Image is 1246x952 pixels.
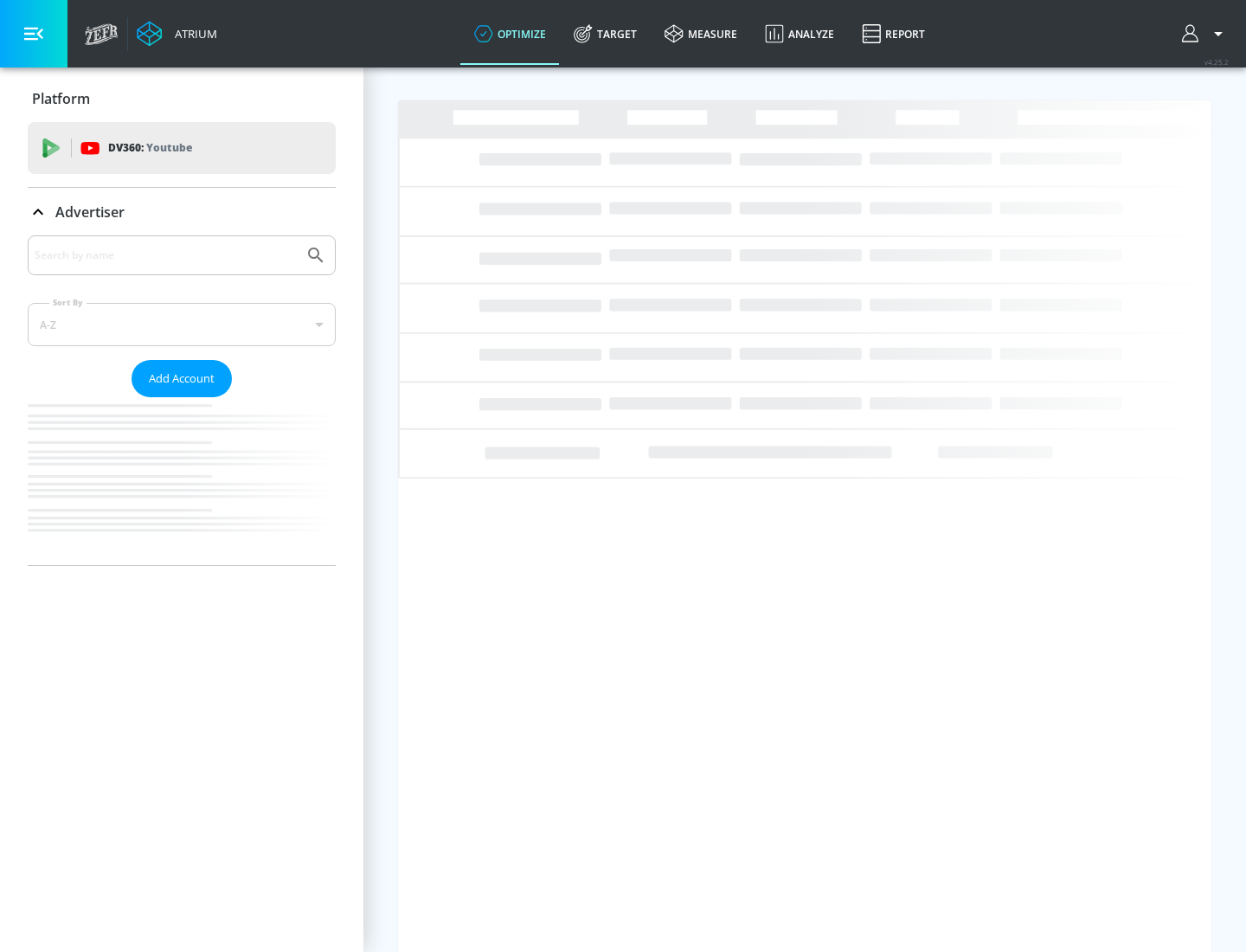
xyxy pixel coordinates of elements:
[1204,57,1229,67] span: v 4.25.2
[28,303,336,346] div: A-Z
[35,244,297,267] input: Search by name
[168,26,217,42] div: Atrium
[460,3,560,65] a: optimize
[55,203,125,222] p: Advertiser
[28,122,336,174] div: DV360: Youtube
[560,3,651,65] a: Target
[32,89,90,108] p: Platform
[28,74,336,123] div: Platform
[28,188,336,236] div: Advertiser
[28,397,336,565] nav: list of Advertiser
[751,3,848,65] a: Analyze
[146,138,192,157] p: Youtube
[651,3,751,65] a: measure
[49,297,87,308] label: Sort By
[132,360,232,397] button: Add Account
[108,138,192,158] p: DV360:
[28,235,336,565] div: Advertiser
[149,369,215,389] span: Add Account
[137,21,217,47] a: Atrium
[848,3,939,65] a: Report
